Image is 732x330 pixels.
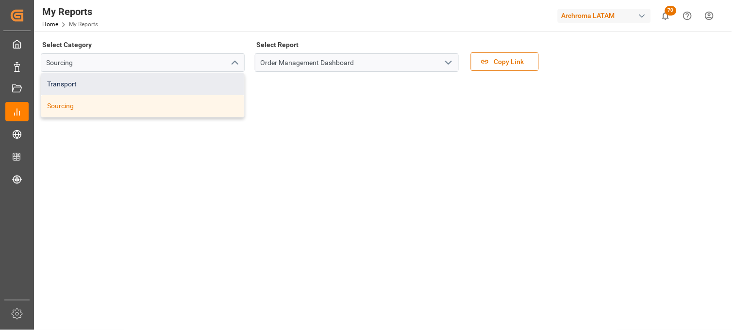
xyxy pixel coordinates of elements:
[558,6,655,25] button: Archroma LATAM
[255,53,459,72] input: Type to search/select
[471,52,539,71] button: Copy Link
[41,38,94,51] label: Select Category
[558,9,651,23] div: Archroma LATAM
[41,95,244,117] div: Sourcing
[489,57,529,67] span: Copy Link
[41,53,245,72] input: Type to search/select
[42,21,58,28] a: Home
[41,73,244,95] div: Transport
[227,55,241,70] button: close menu
[677,5,699,27] button: Help Center
[255,38,300,51] label: Select Report
[655,5,677,27] button: show 70 new notifications
[42,4,98,19] div: My Reports
[665,6,677,16] span: 70
[441,55,455,70] button: open menu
